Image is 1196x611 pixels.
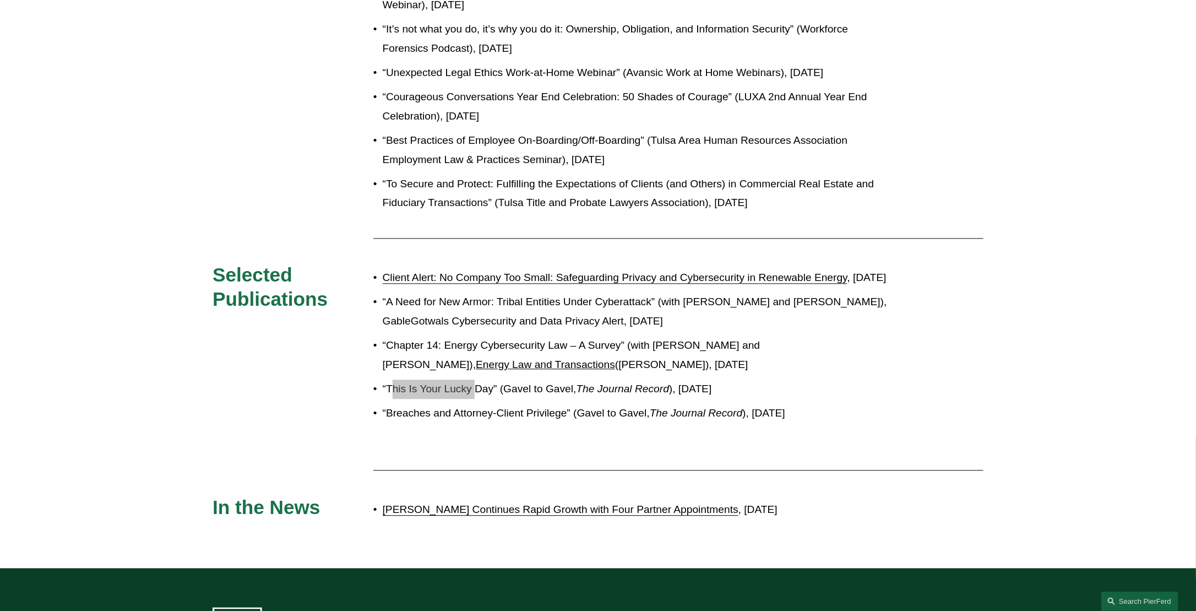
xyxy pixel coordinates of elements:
p: “Unexpected Legal Ethics Work-at-Home Webinar” (Avansic Work at Home Webinars), [DATE] [383,63,887,83]
p: “Breaches and Attorney-Client Privilege” (Gavel to Gavel, ), [DATE] [383,404,887,423]
span: Energy Law and Transactions [476,359,615,370]
p: “Chapter 14: Energy Cybersecurity Law – A Survey” (with [PERSON_NAME] and [PERSON_NAME]), ([PERSO... [383,336,887,374]
p: , [DATE] [383,500,887,520]
p: “This Is Your Lucky Day” (Gavel to Gavel, ), [DATE] [383,380,887,399]
a: Client Alert: No Company Too Small: Safeguarding Privacy and Cybersecurity in Renewable Energy [383,272,847,283]
p: “Courageous Conversations Year End Celebration: 50 Shades of Courage” (LUXA 2nd Annual Year End C... [383,88,887,126]
p: “Best Practices of Employee On-Boarding/Off-Boarding” (Tulsa Area Human Resources Association Emp... [383,131,887,169]
a: [PERSON_NAME] Continues Rapid Growth with Four Partner Appointments [383,504,738,515]
a: Search this site [1101,592,1178,611]
p: “To Secure and Protect: Fulfilling the Expectations of Clients (and Others) in Commercial Real Es... [383,175,887,213]
p: “It’s not what you do, it’s why you do it: Ownership, Obligation, and Information Security” (Work... [383,20,887,58]
em: The Journal Record [577,383,670,394]
p: “A Need for New Armor: Tribal Entities Under Cyberattack” (with [PERSON_NAME] and [PERSON_NAME]),... [383,293,887,331]
span: Selected Publications [213,264,328,310]
span: In the News [213,496,320,518]
em: The Journal Record [650,407,743,419]
p: , [DATE] [383,268,887,288]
